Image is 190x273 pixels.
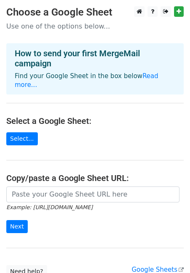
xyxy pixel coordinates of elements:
input: Paste your Google Sheet URL here [6,186,179,202]
h4: Copy/paste a Google Sheet URL: [6,173,184,183]
p: Use one of the options below... [6,22,184,31]
h4: How to send your first MergeMail campaign [15,48,175,68]
h3: Choose a Google Sheet [6,6,184,18]
a: Read more... [15,72,158,89]
a: Select... [6,132,38,145]
input: Next [6,220,28,233]
p: Find your Google Sheet in the box below [15,72,175,89]
small: Example: [URL][DOMAIN_NAME] [6,204,92,210]
h4: Select a Google Sheet: [6,116,184,126]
